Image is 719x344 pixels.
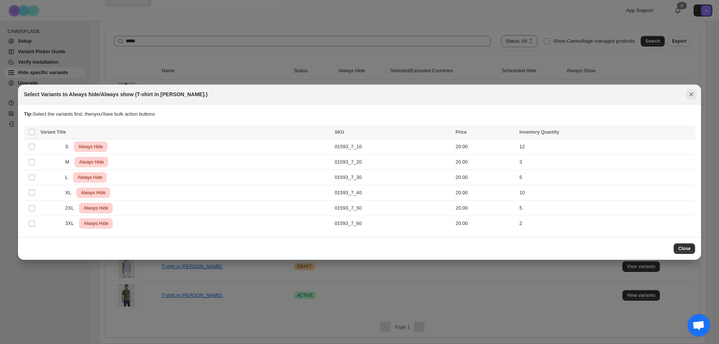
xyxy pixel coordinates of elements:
[453,170,517,185] td: 20.00
[24,91,207,98] h2: Select Variants to Always hide/Always show (T-shirt in [PERSON_NAME].)
[65,189,75,197] span: XL
[688,314,710,337] div: Aprire la chat
[517,170,695,185] td: 5
[24,111,33,117] strong: Tip:
[517,216,695,231] td: 2
[76,173,104,182] span: Always Hide
[333,170,453,185] td: 01593_7_30
[519,130,559,135] span: Inventory Quantity
[333,216,453,231] td: 01593_7_60
[65,174,72,181] span: L
[333,154,453,170] td: 01593_7_20
[453,200,517,216] td: 20.00
[453,216,517,231] td: 20.00
[40,130,66,135] span: Variant Title
[65,220,78,227] span: 3XL
[24,110,695,118] p: Select the variants first, then you'll see bulk action buttons
[678,246,691,252] span: Close
[453,185,517,200] td: 20.00
[453,154,517,170] td: 20.00
[333,200,453,216] td: 01593_7_50
[77,142,104,151] span: Always Hide
[517,185,695,200] td: 10
[82,219,110,228] span: Always Hide
[79,188,107,197] span: Always Hide
[517,139,695,154] td: 12
[65,143,73,150] span: S
[453,139,517,154] td: 20.00
[517,200,695,216] td: 5
[333,185,453,200] td: 01593_7_40
[674,243,695,254] button: Close
[65,204,78,212] span: 2XL
[333,139,453,154] td: 01593_7_10
[455,130,466,135] span: Price
[517,154,695,170] td: 3
[78,158,105,167] span: Always Hide
[335,130,344,135] span: SKU
[65,158,73,166] span: M
[686,89,697,100] button: Close
[82,204,110,213] span: Always Hide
